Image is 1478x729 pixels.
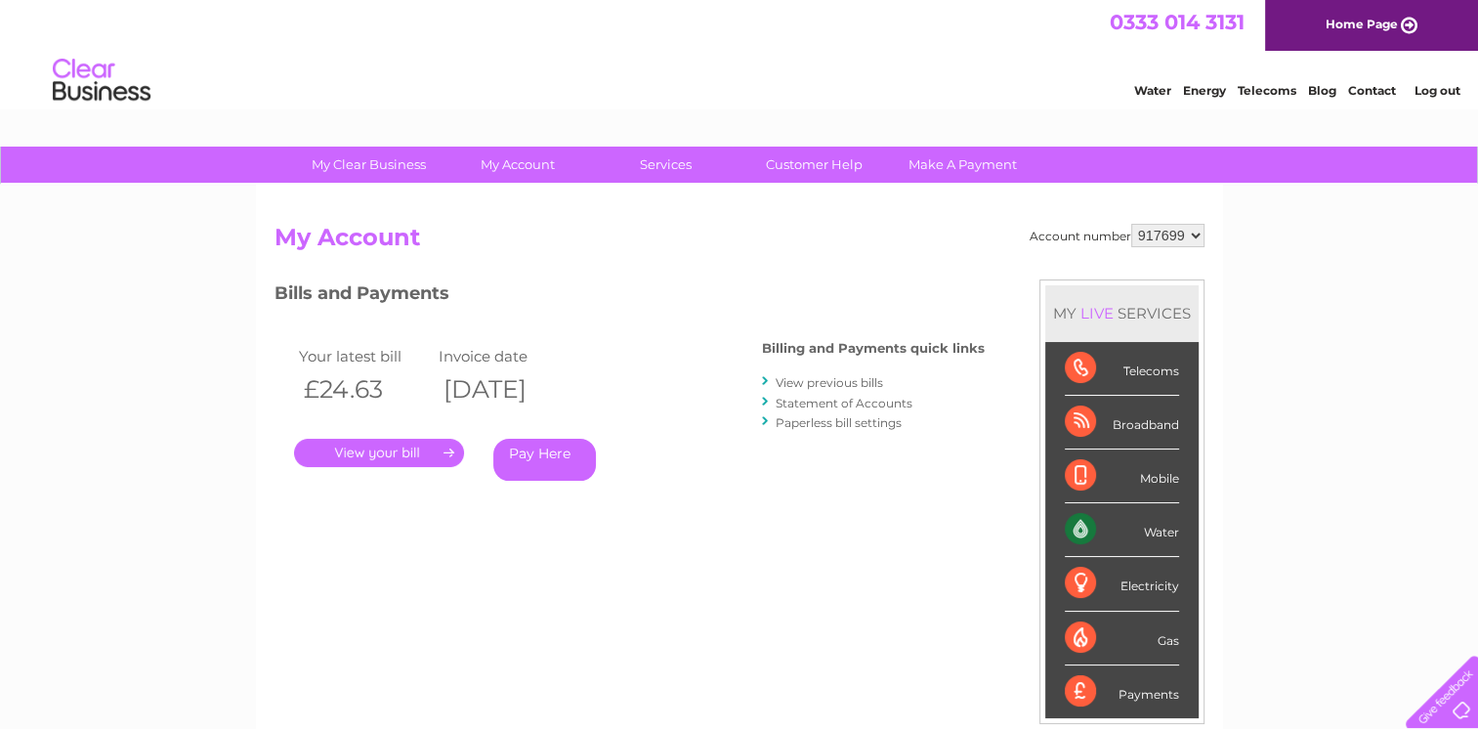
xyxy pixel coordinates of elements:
[1065,503,1179,557] div: Water
[1183,83,1226,98] a: Energy
[1308,83,1336,98] a: Blog
[288,147,449,183] a: My Clear Business
[493,439,596,481] a: Pay Here
[294,439,464,467] a: .
[1238,83,1296,98] a: Telecoms
[776,415,902,430] a: Paperless bill settings
[278,11,1202,95] div: Clear Business is a trading name of Verastar Limited (registered in [GEOGRAPHIC_DATA] No. 3667643...
[1414,83,1459,98] a: Log out
[776,375,883,390] a: View previous bills
[1045,285,1199,341] div: MY SERVICES
[294,369,435,409] th: £24.63
[1077,304,1118,322] div: LIVE
[776,396,912,410] a: Statement of Accounts
[1065,450,1179,503] div: Mobile
[1134,83,1171,98] a: Water
[294,343,435,369] td: Your latest bill
[52,51,151,110] img: logo.png
[274,279,985,314] h3: Bills and Payments
[1110,10,1245,34] a: 0333 014 3131
[434,369,574,409] th: [DATE]
[1348,83,1396,98] a: Contact
[734,147,895,183] a: Customer Help
[585,147,746,183] a: Services
[1065,612,1179,665] div: Gas
[1065,665,1179,718] div: Payments
[762,341,985,356] h4: Billing and Payments quick links
[1065,557,1179,611] div: Electricity
[1065,396,1179,450] div: Broadband
[437,147,598,183] a: My Account
[434,343,574,369] td: Invoice date
[274,224,1204,261] h2: My Account
[1030,224,1204,247] div: Account number
[1065,342,1179,396] div: Telecoms
[882,147,1043,183] a: Make A Payment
